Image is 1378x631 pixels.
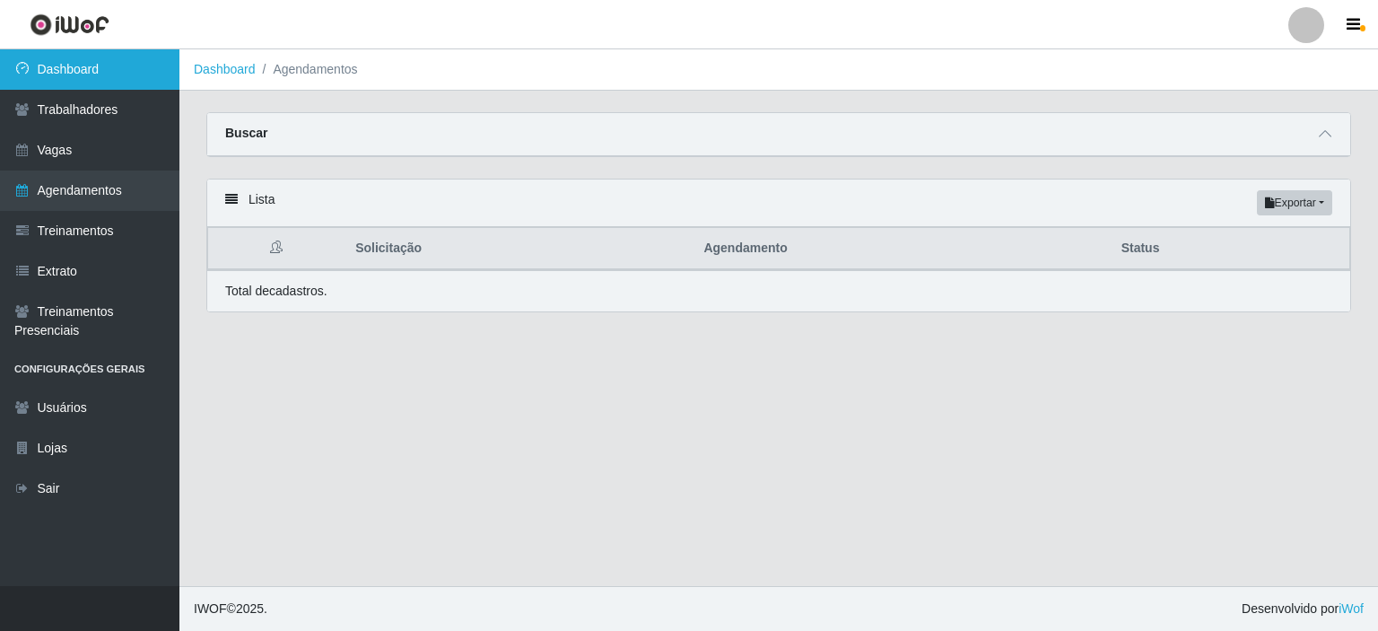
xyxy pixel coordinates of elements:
[1111,228,1350,270] th: Status
[30,13,109,36] img: CoreUI Logo
[693,228,1110,270] th: Agendamento
[194,600,267,618] span: © 2025 .
[1257,190,1332,215] button: Exportar
[194,62,256,76] a: Dashboard
[1242,600,1364,618] span: Desenvolvido por
[256,60,358,79] li: Agendamentos
[194,601,227,616] span: IWOF
[344,228,693,270] th: Solicitação
[225,282,327,301] p: Total de cadastros.
[225,126,267,140] strong: Buscar
[1339,601,1364,616] a: iWof
[179,49,1378,91] nav: breadcrumb
[207,180,1350,227] div: Lista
